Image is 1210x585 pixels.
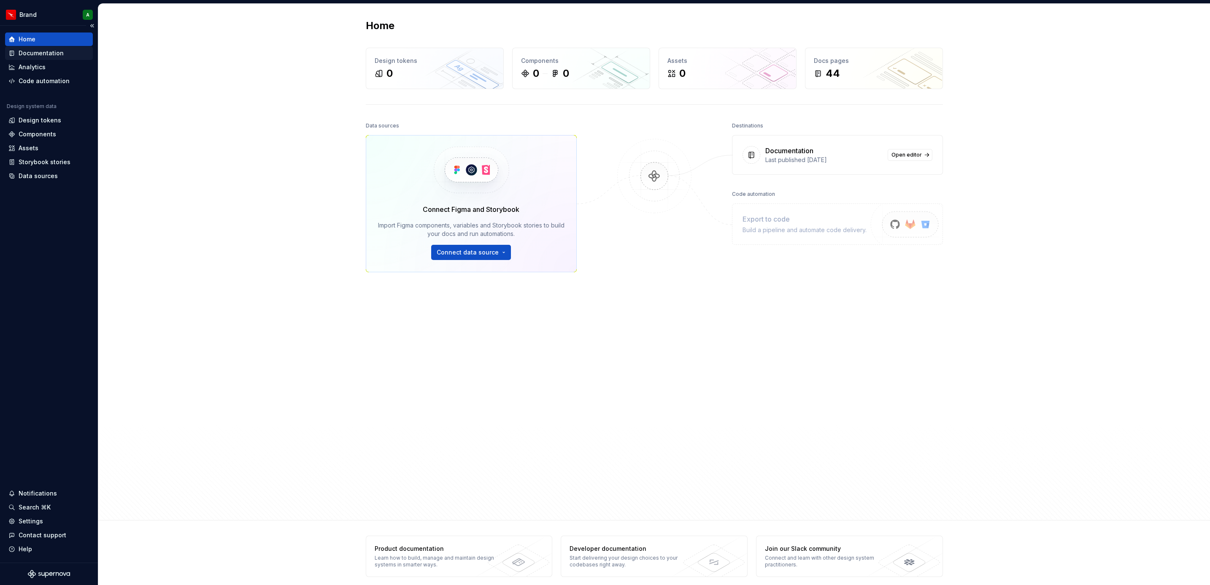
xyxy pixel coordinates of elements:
[743,226,867,234] div: Build a pipeline and automate code delivery.
[826,67,840,80] div: 44
[6,10,16,20] img: 6b187050-a3ed-48aa-8485-808e17fcee26.png
[19,11,37,19] div: Brand
[366,536,553,577] a: Product documentationLearn how to build, manage and maintain design systems in smarter ways.
[5,515,93,528] a: Settings
[5,46,93,60] a: Documentation
[375,555,497,568] div: Learn how to build, manage and maintain design systems in smarter ways.
[679,67,686,80] div: 0
[5,501,93,514] button: Search ⌘K
[7,103,57,110] div: Design system data
[366,19,394,32] h2: Home
[743,214,867,224] div: Export to code
[19,116,61,125] div: Design tokens
[86,20,98,32] button: Collapse sidebar
[5,74,93,88] a: Code automation
[378,221,564,238] div: Import Figma components, variables and Storybook stories to build your docs and run automations.
[765,555,888,568] div: Connect and learn with other design system practitioners.
[19,144,38,152] div: Assets
[19,63,46,71] div: Analytics
[19,545,32,553] div: Help
[19,49,64,57] div: Documentation
[366,120,399,132] div: Data sources
[563,67,569,80] div: 0
[5,60,93,74] a: Analytics
[756,536,943,577] a: Join our Slack communityConnect and learn with other design system practitioners.
[366,48,504,89] a: Design tokens0
[765,156,883,164] div: Last published [DATE]
[386,67,393,80] div: 0
[891,152,922,158] span: Open editor
[2,5,96,24] button: BrandA
[5,542,93,556] button: Help
[19,172,58,180] div: Data sources
[5,155,93,169] a: Storybook stories
[19,503,51,512] div: Search ⌘K
[375,544,497,553] div: Product documentation
[765,146,813,156] div: Documentation
[5,114,93,127] a: Design tokens
[765,544,888,553] div: Join our Slack community
[431,245,511,260] button: Connect data source
[19,35,35,43] div: Home
[5,528,93,542] button: Contact support
[19,77,70,85] div: Code automation
[888,149,932,161] a: Open editor
[19,531,66,539] div: Contact support
[732,120,763,132] div: Destinations
[86,11,89,18] div: A
[437,248,499,257] span: Connect data source
[5,487,93,500] button: Notifications
[659,48,797,89] a: Assets0
[521,57,641,65] div: Components
[19,130,56,138] div: Components
[19,517,43,525] div: Settings
[5,32,93,46] a: Home
[512,48,650,89] a: Components00
[561,536,748,577] a: Developer documentationStart delivering your design choices to your codebases right away.
[19,489,57,498] div: Notifications
[533,67,539,80] div: 0
[5,141,93,155] a: Assets
[732,188,775,200] div: Code automation
[5,169,93,183] a: Data sources
[570,555,692,568] div: Start delivering your design choices to your codebases right away.
[28,570,70,578] svg: Supernova Logo
[423,204,519,214] div: Connect Figma and Storybook
[805,48,943,89] a: Docs pages44
[19,158,70,166] div: Storybook stories
[5,127,93,141] a: Components
[570,544,692,553] div: Developer documentation
[814,57,934,65] div: Docs pages
[375,57,495,65] div: Design tokens
[667,57,788,65] div: Assets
